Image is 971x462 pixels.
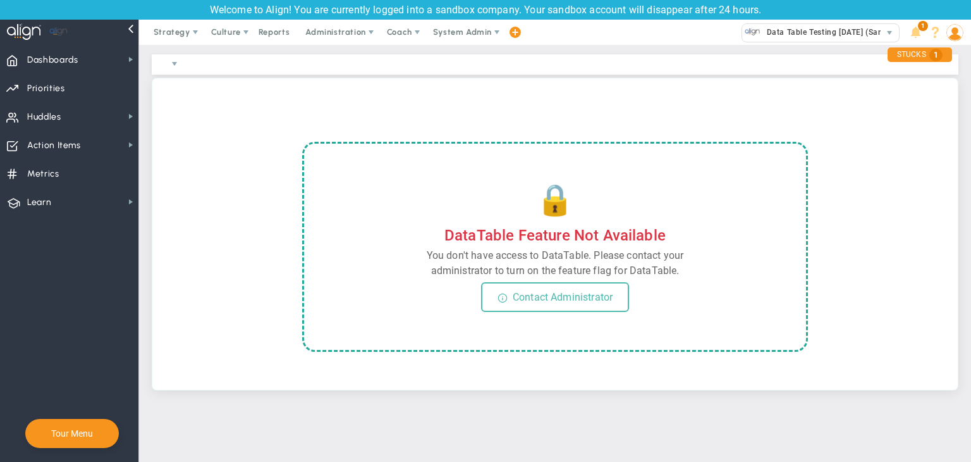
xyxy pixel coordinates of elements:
span: Reports [252,20,296,45]
div: DataTable feature is not enabled [302,142,808,352]
span: Action Items [27,132,81,159]
span: select [164,53,185,75]
div: 🔒 [536,182,574,218]
span: 1 [929,49,943,61]
div: DataTable Feature Not Available [444,227,666,244]
button: Tour Menu [47,428,97,439]
span: Data Table Testing [DATE] (Sandbox) [760,24,905,41]
img: 64089.Person.photo [946,24,963,41]
span: System Admin [433,27,492,37]
span: Metrics [27,161,59,187]
span: Administration [305,27,365,37]
span: Learn [27,189,51,216]
span: Huddles [27,104,61,130]
li: Announcements [906,20,925,45]
span: Coach [387,27,412,37]
span: select [881,24,899,42]
span: Strategy [154,27,190,37]
div: STUCKS [888,47,952,62]
img: 33593.Company.photo [745,24,760,40]
span: Culture [211,27,241,37]
span: Dashboards [27,47,78,73]
span: 1 [918,21,928,31]
div: You don't have access to DataTable. Please contact your administrator to turn on the feature flag... [397,248,713,278]
div: Contact Administrator [481,282,630,312]
span: Priorities [27,75,65,102]
li: Help & Frequently Asked Questions (FAQ) [925,20,945,45]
